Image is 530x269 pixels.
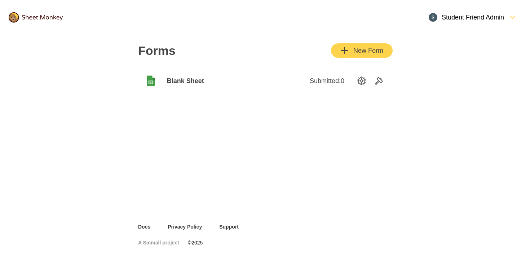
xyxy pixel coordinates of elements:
a: Privacy Policy [168,223,202,230]
button: AddNew Form [332,44,392,57]
svg: FormDown [508,13,517,22]
a: A Smmall project [138,239,179,246]
img: logo@2x.png [9,12,63,23]
span: © 2025 [188,239,203,246]
button: Open Menu [424,9,521,26]
a: Support [219,223,239,230]
span: Blank Sheet [167,77,256,85]
div: New Form [340,46,383,55]
span: Submitted: 0 [310,77,344,85]
div: Student Friend Admin [429,13,504,22]
svg: SettingsOption [357,77,366,85]
h2: Forms [138,43,176,58]
svg: Tools [375,77,383,85]
a: Docs [138,223,150,230]
svg: Add [340,46,349,55]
